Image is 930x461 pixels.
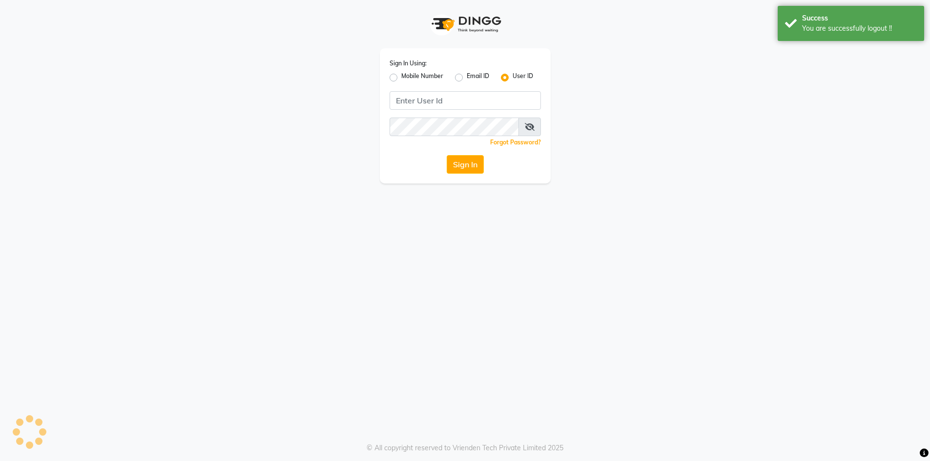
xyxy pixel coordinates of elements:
label: Sign In Using: [390,59,427,68]
div: You are successfully logout !! [802,23,917,34]
input: Username [390,91,541,110]
label: Mobile Number [401,72,443,83]
input: Username [390,118,519,136]
button: Sign In [447,155,484,174]
div: Success [802,13,917,23]
label: Email ID [467,72,489,83]
a: Forgot Password? [490,139,541,146]
img: logo1.svg [426,10,504,39]
label: User ID [513,72,533,83]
